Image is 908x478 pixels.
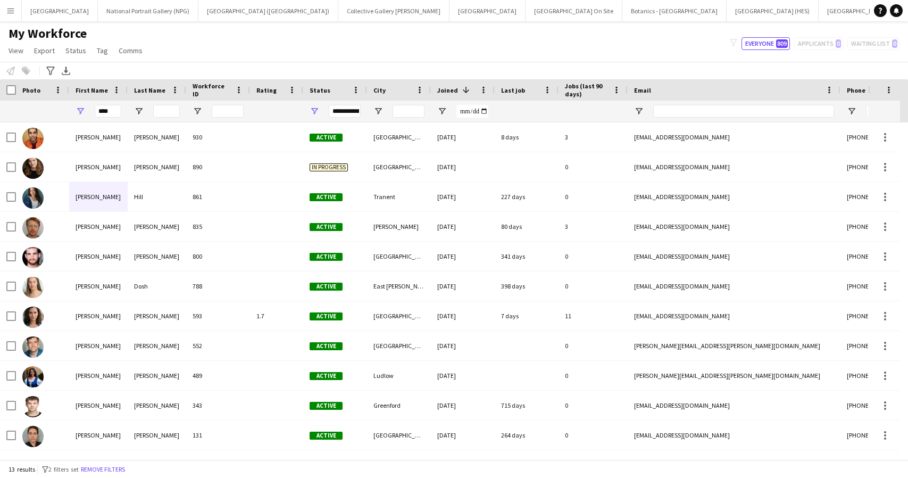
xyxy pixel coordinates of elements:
[367,271,431,301] div: East [PERSON_NAME]
[431,391,495,420] div: [DATE]
[310,134,343,142] span: Active
[501,86,525,94] span: Last job
[98,1,198,21] button: National Portrait Gallery (NPG)
[628,271,840,301] div: [EMAIL_ADDRESS][DOMAIN_NAME]
[69,271,128,301] div: [PERSON_NAME]
[495,242,559,271] div: 341 days
[338,1,449,21] button: Collective Gallery [PERSON_NAME]
[559,182,628,211] div: 0
[847,86,865,94] span: Phone
[449,1,526,21] button: [GEOGRAPHIC_DATA]
[186,331,250,360] div: 552
[198,1,338,21] button: [GEOGRAPHIC_DATA] ([GEOGRAPHIC_DATA])
[628,122,840,152] div: [EMAIL_ADDRESS][DOMAIN_NAME]
[193,82,231,98] span: Workforce ID
[9,46,23,55] span: View
[495,212,559,241] div: 80 days
[310,253,343,261] span: Active
[373,106,383,116] button: Open Filter Menu
[367,182,431,211] div: Tranent
[628,301,840,331] div: [EMAIL_ADDRESS][DOMAIN_NAME]
[69,301,128,331] div: [PERSON_NAME]
[9,26,87,42] span: My Workforce
[373,86,386,94] span: City
[559,242,628,271] div: 0
[431,331,495,360] div: [DATE]
[128,301,186,331] div: [PERSON_NAME]
[22,128,44,149] img: Alex Stedman
[186,152,250,182] div: 890
[69,152,128,182] div: [PERSON_NAME]
[628,421,840,450] div: [EMAIL_ADDRESS][DOMAIN_NAME]
[310,106,319,116] button: Open Filter Menu
[114,44,147,57] a: Comms
[559,152,628,182] div: 0
[153,105,180,118] input: Last Name Filter Input
[95,105,121,118] input: First Name Filter Input
[4,44,28,57] a: View
[431,301,495,331] div: [DATE]
[134,86,165,94] span: Last Name
[22,307,44,328] img: Alexandra Kirby
[22,158,44,179] img: Alex Medland
[628,152,840,182] div: [EMAIL_ADDRESS][DOMAIN_NAME]
[559,421,628,450] div: 0
[79,464,127,475] button: Remove filters
[559,122,628,152] div: 3
[367,122,431,152] div: [GEOGRAPHIC_DATA]
[97,46,108,55] span: Tag
[69,122,128,152] div: [PERSON_NAME]
[495,391,559,420] div: 715 days
[431,122,495,152] div: [DATE]
[628,391,840,420] div: [EMAIL_ADDRESS][DOMAIN_NAME]
[61,44,90,57] a: Status
[367,361,431,390] div: Ludlow
[628,182,840,211] div: [EMAIL_ADDRESS][DOMAIN_NAME]
[727,1,819,21] button: [GEOGRAPHIC_DATA] (HES)
[128,271,186,301] div: Dosh
[310,342,343,350] span: Active
[495,421,559,450] div: 264 days
[310,372,343,380] span: Active
[44,64,57,77] app-action-btn: Advanced filters
[565,82,609,98] span: Jobs (last 90 days)
[367,331,431,360] div: [GEOGRAPHIC_DATA]
[186,421,250,450] div: 131
[310,432,343,440] span: Active
[22,366,44,388] img: Alexandra Whitworth
[742,37,790,50] button: Everyone809
[60,64,72,77] app-action-btn: Export XLSX
[622,1,727,21] button: Botanics - [GEOGRAPHIC_DATA]
[30,44,59,57] a: Export
[456,105,488,118] input: Joined Filter Input
[69,361,128,390] div: [PERSON_NAME]
[526,1,622,21] button: [GEOGRAPHIC_DATA] On Site
[93,44,112,57] a: Tag
[847,106,856,116] button: Open Filter Menu
[22,217,44,238] img: Alexander Pasley
[128,182,186,211] div: Hill
[128,152,186,182] div: [PERSON_NAME]
[186,212,250,241] div: 835
[128,242,186,271] div: [PERSON_NAME]
[431,182,495,211] div: [DATE]
[34,46,55,55] span: Export
[559,212,628,241] div: 3
[69,242,128,271] div: [PERSON_NAME]
[431,421,495,450] div: [DATE]
[69,182,128,211] div: [PERSON_NAME]
[186,271,250,301] div: 788
[310,193,343,201] span: Active
[193,106,202,116] button: Open Filter Menu
[310,223,343,231] span: Active
[628,212,840,241] div: [EMAIL_ADDRESS][DOMAIN_NAME]
[69,391,128,420] div: [PERSON_NAME]
[495,122,559,152] div: 8 days
[367,391,431,420] div: Greenford
[628,361,840,390] div: [PERSON_NAME][EMAIL_ADDRESS][PERSON_NAME][DOMAIN_NAME]
[431,152,495,182] div: [DATE]
[128,122,186,152] div: [PERSON_NAME]
[495,301,559,331] div: 7 days
[367,152,431,182] div: [GEOGRAPHIC_DATA]
[776,39,788,48] span: 809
